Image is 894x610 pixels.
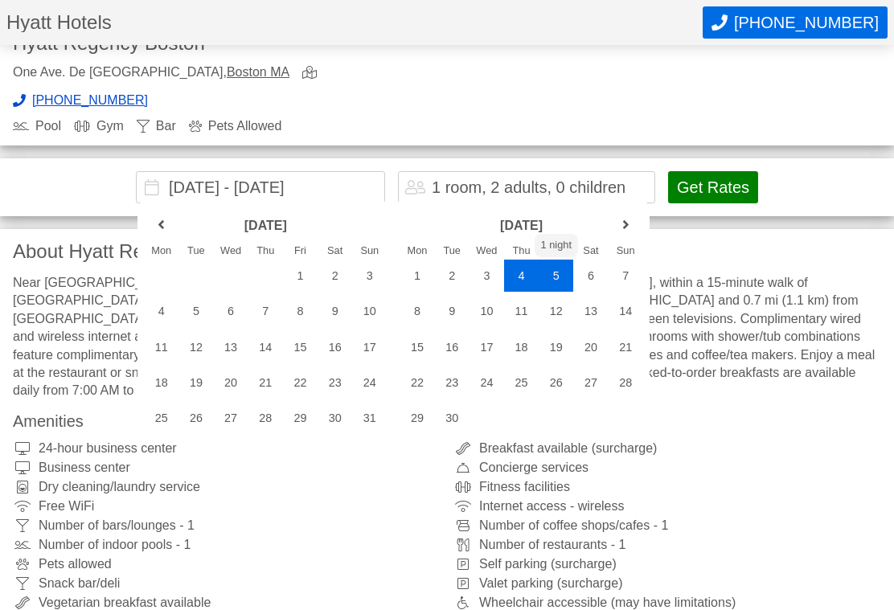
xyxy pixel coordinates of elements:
[573,366,608,399] div: 27
[13,120,61,133] div: Pool
[144,295,178,327] div: 4
[302,66,323,81] a: view map
[13,481,441,493] div: Dry cleaning/laundry service
[318,260,352,292] div: 2
[609,246,643,256] div: Sun
[352,246,387,256] div: Sun
[318,295,352,327] div: 9
[453,500,881,513] div: Internet access - wireless
[13,558,441,571] div: Pets allowed
[470,246,504,256] div: Wed
[144,402,178,434] div: 25
[178,213,352,239] header: [DATE]
[400,402,434,434] div: 29
[609,295,643,327] div: 14
[435,366,470,399] div: 23
[453,442,881,455] div: Breakfast available (surcharge)
[283,331,318,363] div: 15
[352,366,387,399] div: 24
[136,171,385,203] input: Choose Dates
[13,66,289,81] div: One Ave. De [GEOGRAPHIC_DATA],
[178,246,213,256] div: Tue
[504,260,539,292] div: 4
[609,331,643,363] div: 21
[400,246,434,256] div: Mon
[13,500,441,513] div: Free WiFi
[178,366,213,399] div: 19
[435,213,609,239] header: [DATE]
[213,246,248,256] div: Wed
[432,179,625,195] div: 1 room, 2 adults, 0 children
[539,246,573,256] div: Fri
[13,519,441,532] div: Number of bars/lounges - 1
[248,331,283,363] div: 14
[352,331,387,363] div: 17
[470,331,504,363] div: 17
[144,246,178,256] div: Mon
[504,331,539,363] div: 18
[453,461,881,474] div: Concierge services
[504,366,539,399] div: 25
[352,295,387,327] div: 10
[470,260,504,292] div: 3
[539,295,573,327] div: 12
[435,402,470,434] div: 30
[453,577,881,590] div: Valet parking (surcharge)
[213,295,248,327] div: 6
[227,65,289,79] a: Boston MA
[6,13,703,32] h1: Hyatt Hotels
[213,331,248,363] div: 13
[178,295,213,327] div: 5
[609,260,643,292] div: 7
[703,6,888,39] button: Call
[213,366,248,399] div: 20
[539,260,573,292] div: 5
[213,402,248,434] div: 27
[400,260,434,292] div: 1
[470,295,504,327] div: 10
[400,331,434,363] div: 15
[74,120,124,133] div: Gym
[318,331,352,363] div: 16
[352,260,387,292] div: 3
[318,246,352,256] div: Sat
[668,171,758,203] button: Get Rates
[283,260,318,292] div: 1
[470,366,504,399] div: 24
[13,577,441,590] div: Snack bar/deli
[609,366,643,399] div: 28
[453,596,881,609] div: Wheelchair accessible (may have limitations)
[400,295,434,327] div: 8
[189,120,282,133] div: Pets Allowed
[318,402,352,434] div: 30
[504,295,539,327] div: 11
[283,402,318,434] div: 29
[13,461,441,474] div: Business center
[539,366,573,399] div: 26
[283,366,318,399] div: 22
[613,213,638,237] a: next month
[453,481,881,493] div: Fitness facilities
[504,246,539,256] div: Thu
[573,246,608,256] div: Sat
[283,295,318,327] div: 8
[734,14,879,32] span: [PHONE_NUMBER]
[150,213,174,237] a: previous month
[435,295,470,327] div: 9
[13,242,881,261] h3: About Hyatt Regency [GEOGRAPHIC_DATA]
[178,402,213,434] div: 26
[13,538,441,551] div: Number of indoor pools - 1
[453,538,881,551] div: Number of restaurants - 1
[435,246,470,256] div: Tue
[137,120,176,133] div: Bar
[573,295,608,327] div: 13
[435,260,470,292] div: 2
[32,94,148,107] span: [PHONE_NUMBER]
[248,366,283,399] div: 21
[13,274,881,400] div: Near [GEOGRAPHIC_DATA] A stay at [GEOGRAPHIC_DATA] places you in the heart of [GEOGRAPHIC_DATA], ...
[248,402,283,434] div: 28
[248,295,283,327] div: 7
[318,366,352,399] div: 23
[178,331,213,363] div: 12
[539,331,573,363] div: 19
